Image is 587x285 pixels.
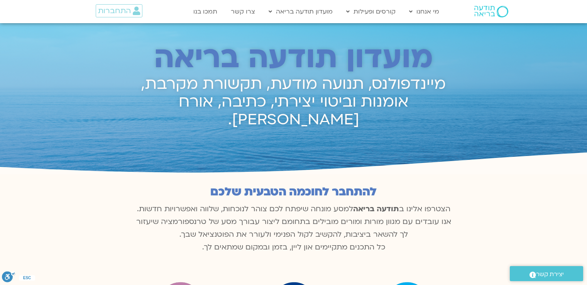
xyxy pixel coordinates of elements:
h2: מועדון תודעה בריאה [131,41,456,75]
a: מי אנחנו [405,4,443,19]
a: קורסים ופעילות [342,4,399,19]
span: יצירת קשר [536,269,564,280]
p: הצטרפו אלינו ב למסע מונחה שיפתח לכם צוהר לנוכחות, שלווה ואפשרויות חדשות. אנו עובדים עם מגוון מורו... [132,203,456,254]
a: תמכו בנו [189,4,221,19]
a: יצירת קשר [510,266,583,281]
span: התחברות [98,7,131,15]
a: צרו קשר [227,4,259,19]
h2: מיינדפולנס, תנועה מודעת, תקשורת מקרבת, אומנות וביטוי יצירתי, כתיבה, אורח [PERSON_NAME]. [131,75,456,129]
b: תודעה בריאה [353,204,399,214]
h2: להתחבר לחוכמה הטבעית שלכם [132,185,456,198]
a: התחברות [96,4,142,17]
a: מועדון תודעה בריאה [265,4,337,19]
img: תודעה בריאה [474,6,508,17]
